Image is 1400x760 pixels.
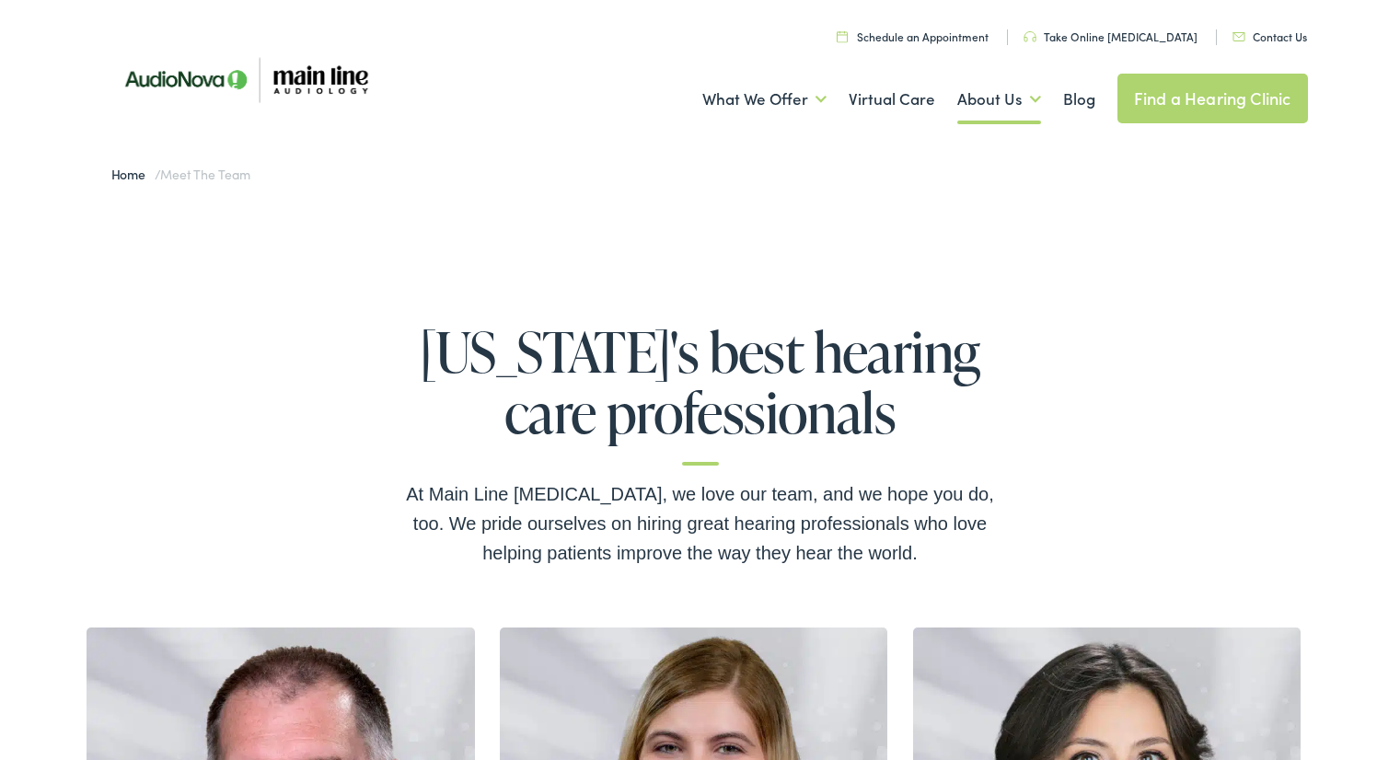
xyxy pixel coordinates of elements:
[1232,32,1245,41] img: utility icon
[1117,74,1308,123] a: Find a Hearing Clinic
[111,165,155,183] a: Home
[111,165,250,183] span: /
[1232,29,1307,44] a: Contact Us
[1024,31,1036,42] img: utility icon
[849,65,935,133] a: Virtual Care
[1063,65,1095,133] a: Blog
[406,321,995,466] h1: [US_STATE]'s best hearing care professionals
[957,65,1041,133] a: About Us
[406,479,995,568] div: At Main Line [MEDICAL_DATA], we love our team, and we hope you do, too. We pride ourselves on hir...
[1024,29,1198,44] a: Take Online [MEDICAL_DATA]
[837,29,989,44] a: Schedule an Appointment
[837,30,848,42] img: utility icon
[702,65,827,133] a: What We Offer
[160,165,249,183] span: Meet the Team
